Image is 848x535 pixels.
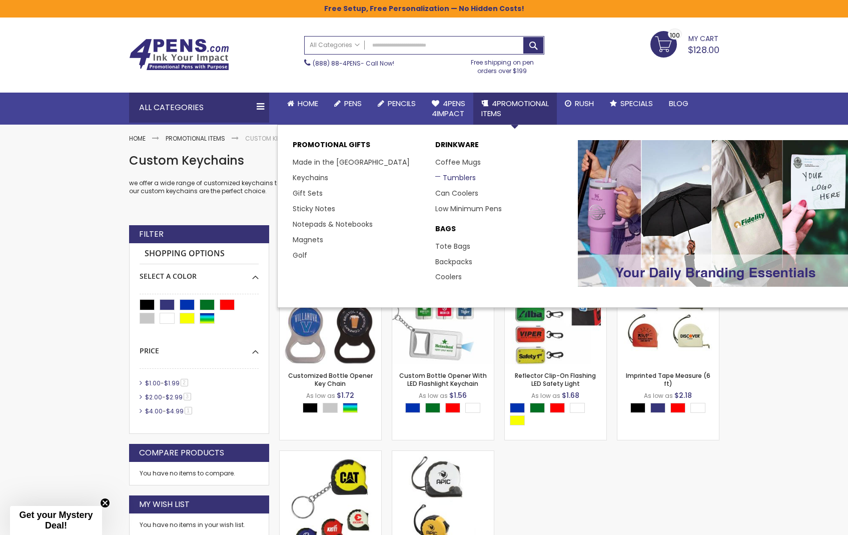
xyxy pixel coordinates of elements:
span: 4PROMOTIONAL ITEMS [481,98,549,119]
div: Green [530,403,545,413]
a: 4Pens4impact [424,93,473,125]
span: 3 [184,393,191,400]
a: Pencils [370,93,424,115]
span: Blog [669,98,688,109]
span: 100 [670,31,680,40]
a: DRINKWARE [435,140,568,155]
a: Custom Bottle Opener With LED Flashlight Keychain [399,371,487,388]
span: $1.68 [562,390,579,400]
a: Home [129,134,146,143]
a: Low Minimum Pens [435,204,502,214]
div: Select A Color [303,403,363,415]
a: Mini Tape Measure With Keychain [280,450,381,459]
span: $2.99 [166,393,183,401]
a: Rush [557,93,602,115]
a: Gift Sets [293,188,323,198]
div: Price [140,339,259,356]
div: All Categories [129,93,269,123]
span: 4Pens 4impact [432,98,465,119]
span: 1 [185,407,192,414]
span: $2.18 [674,390,692,400]
div: You have no items to compare. [129,462,269,485]
a: (888) 88-4PENS [313,59,361,68]
div: Royal Blue [650,403,665,413]
span: Pencils [388,98,416,109]
a: 4PROMOTIONALITEMS [473,93,557,125]
a: Sticky Notes [293,204,335,214]
span: $4.99 [166,407,184,415]
img: Customized Bottle Opener Key Chain [280,263,381,364]
strong: Custom Keychains [245,134,305,143]
img: 4Pens Custom Pens and Promotional Products [129,39,229,71]
span: As low as [531,391,560,400]
span: Get your Mystery Deal! [19,510,93,530]
div: Select A Color [510,403,606,428]
img: Custom Bottle Opener With LED Flashlight Keychain [392,263,494,364]
a: Coffee Mugs [435,157,481,167]
strong: Filter [139,229,164,240]
div: Red [445,403,460,413]
div: White [465,403,480,413]
a: Tumblers [435,173,476,183]
span: $1.56 [449,390,467,400]
span: - Call Now! [313,59,394,68]
div: White [690,403,705,413]
div: White [570,403,585,413]
span: Home [298,98,318,109]
a: Notepads & Notebooks [293,219,373,229]
p: Promotional Gifts [293,140,425,155]
span: $1.99 [164,379,180,387]
div: Red [670,403,685,413]
div: Blue [510,403,525,413]
img: Imprinted Tape Measure (6 ft) [617,263,719,364]
div: Silver [323,403,338,413]
a: Specials [602,93,661,115]
span: $4.00 [145,407,163,415]
span: $2.00 [145,393,162,401]
span: Specials [620,98,653,109]
a: Tote Bags [435,241,470,251]
div: Assorted [343,403,358,413]
span: 2 [181,379,188,386]
span: As low as [306,391,335,400]
div: Black [630,403,645,413]
a: Home [279,93,326,115]
a: $1.00-$1.992 [143,379,192,387]
a: Backpacks [435,257,472,267]
span: Rush [575,98,594,109]
span: As low as [419,391,448,400]
img: Reflector Clip-On Flashing LED Safety Light [505,263,606,364]
a: Personalized Tape Measure with Strap (10 ft) [392,450,494,459]
span: As low as [644,391,673,400]
a: All Categories [305,37,365,53]
span: Pens [344,98,362,109]
div: Free shipping on pen orders over $199 [460,55,544,75]
button: Close teaser [100,498,110,508]
a: Customized Bottle Opener Key Chain [288,371,373,388]
strong: Shopping Options [140,243,259,265]
strong: Compare Products [139,447,224,458]
div: Yellow [510,415,525,425]
a: Keychains [293,173,328,183]
div: Blue [405,403,420,413]
a: $2.00-$2.993 [143,393,195,401]
strong: My Wish List [139,499,190,510]
a: Made in the [GEOGRAPHIC_DATA] [293,157,410,167]
a: $4.00-$4.991 [143,407,196,415]
span: $128.00 [688,44,719,56]
div: Select A Color [630,403,710,415]
span: All Categories [310,41,360,49]
span: $1.00 [145,379,161,387]
a: Golf [293,250,307,260]
a: Reflector Clip-On Flashing LED Safety Light [515,371,596,388]
a: Promotional Items [166,134,225,143]
a: $128.00 100 [650,31,719,56]
a: BAGS [435,224,568,239]
div: Select A Color [140,264,259,281]
div: Black [303,403,318,413]
a: Can Coolers [435,188,478,198]
a: Imprinted Tape Measure (6 ft) [626,371,710,388]
span: $1.72 [337,390,354,400]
